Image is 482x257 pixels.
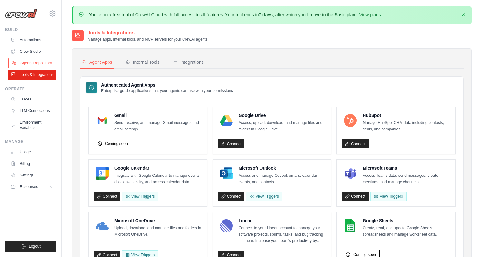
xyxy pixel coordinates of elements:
[363,165,450,171] h4: Microsoft Teams
[246,192,282,201] : View Triggers
[8,35,56,45] a: Automations
[114,112,202,119] h4: Gmail
[5,139,56,144] div: Manage
[114,165,202,171] h4: Google Calendar
[8,94,56,104] a: Traces
[259,12,273,17] strong: 7 days
[96,167,109,180] img: Google Calendar Logo
[342,192,369,201] a: Connect
[101,88,233,93] p: Enterprise-grade applications that your agents can use with your permissions
[239,217,326,224] h4: Linear
[20,184,38,189] span: Resources
[96,219,109,232] img: Microsoft OneDrive Logo
[220,114,233,127] img: Google Drive Logo
[239,173,326,185] p: Access and manage Outlook emails, calendar events, and contacts.
[218,139,245,148] a: Connect
[363,112,450,119] h4: HubSpot
[363,173,450,185] p: Access Teams data, send messages, create meetings, and manage channels.
[363,120,450,132] p: Manage HubSpot CRM data including contacts, deals, and companies.
[239,225,326,244] p: Connect to your Linear account to manage your software projects, sprints, tasks, and bug tracking...
[5,86,56,91] div: Operate
[218,192,245,201] a: Connect
[344,219,357,232] img: Google Sheets Logo
[125,59,160,65] div: Internal Tools
[96,114,109,127] img: Gmail Logo
[173,59,204,65] div: Integrations
[114,225,202,238] p: Upload, download, and manage files and folders in Microsoft OneDrive.
[8,46,56,57] a: Crew Studio
[124,56,161,69] button: Internal Tools
[239,165,326,171] h4: Microsoft Outlook
[239,112,326,119] h4: Google Drive
[344,167,357,180] img: Microsoft Teams Logo
[363,225,450,238] p: Create, read, and update Google Sheets spreadsheets and manage worksheet data.
[114,173,202,185] p: Integrate with Google Calendar to manage events, check availability, and access calendar data.
[363,217,450,224] h4: Google Sheets
[8,170,56,180] a: Settings
[5,9,37,18] img: Logo
[8,158,56,169] a: Billing
[80,56,114,69] button: Agent Apps
[220,167,233,180] img: Microsoft Outlook Logo
[342,139,369,148] a: Connect
[370,192,406,201] : View Triggers
[88,29,208,37] h2: Tools & Integrations
[89,12,382,18] p: You're on a free trial of CrewAI Cloud with full access to all features. Your trial ends in , aft...
[105,141,128,146] span: Coming soon
[88,37,208,42] p: Manage apps, internal tools, and MCP servers for your CrewAI agents
[5,241,56,252] button: Logout
[8,70,56,80] a: Tools & Integrations
[8,117,56,133] a: Environment Variables
[94,192,120,201] a: Connect
[220,219,233,232] img: Linear Logo
[359,12,381,17] a: View plans
[8,58,57,68] a: Agents Repository
[239,120,326,132] p: Access, upload, download, and manage files and folders in Google Drive.
[8,147,56,157] a: Usage
[8,182,56,192] button: Resources
[114,217,202,224] h4: Microsoft OneDrive
[171,56,205,69] button: Integrations
[122,192,158,201] button: View Triggers
[8,106,56,116] a: LLM Connections
[114,120,202,132] p: Send, receive, and manage Gmail messages and email settings.
[29,244,41,249] span: Logout
[5,27,56,32] div: Build
[81,59,112,65] div: Agent Apps
[101,82,233,88] h3: Authenticated Agent Apps
[344,114,357,127] img: HubSpot Logo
